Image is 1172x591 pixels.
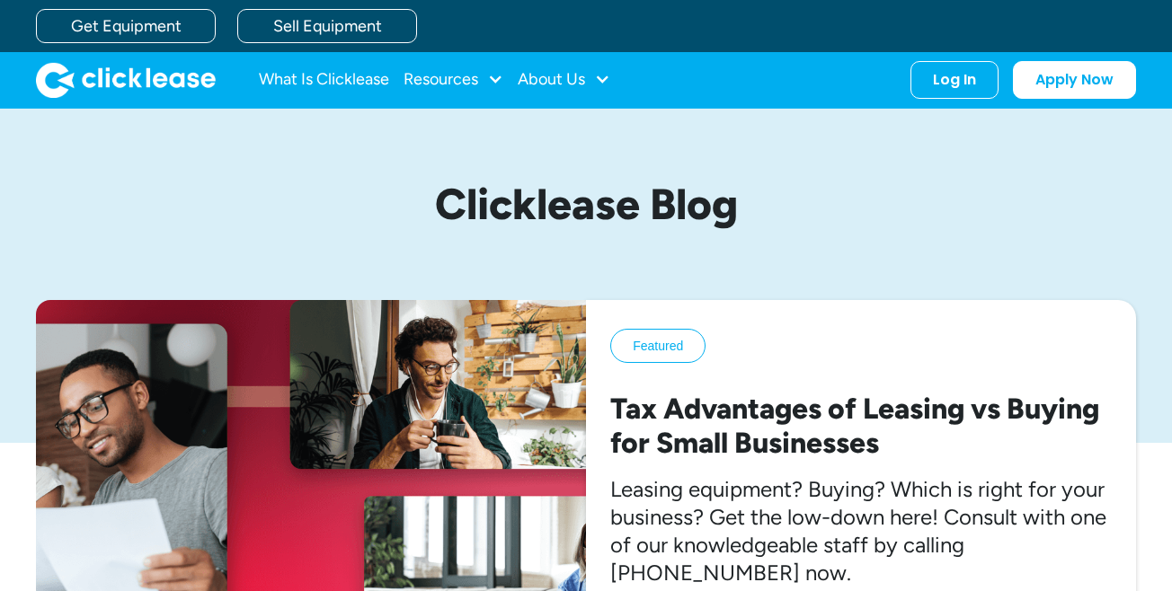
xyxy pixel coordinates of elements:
[404,62,503,98] div: Resources
[237,9,417,43] a: Sell Equipment
[36,9,216,43] a: Get Equipment
[259,62,389,98] a: What Is Clicklease
[933,71,976,89] div: Log In
[1013,61,1136,99] a: Apply Now
[633,337,683,355] div: Featured
[518,62,610,98] div: About Us
[36,62,216,98] a: home
[610,475,1112,587] p: Leasing equipment? Buying? Which is right for your business? Get the low-down here! Consult with ...
[610,392,1112,461] h2: Tax Advantages of Leasing vs Buying for Small Businesses
[36,62,216,98] img: Clicklease logo
[164,181,1008,228] h1: Clicklease Blog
